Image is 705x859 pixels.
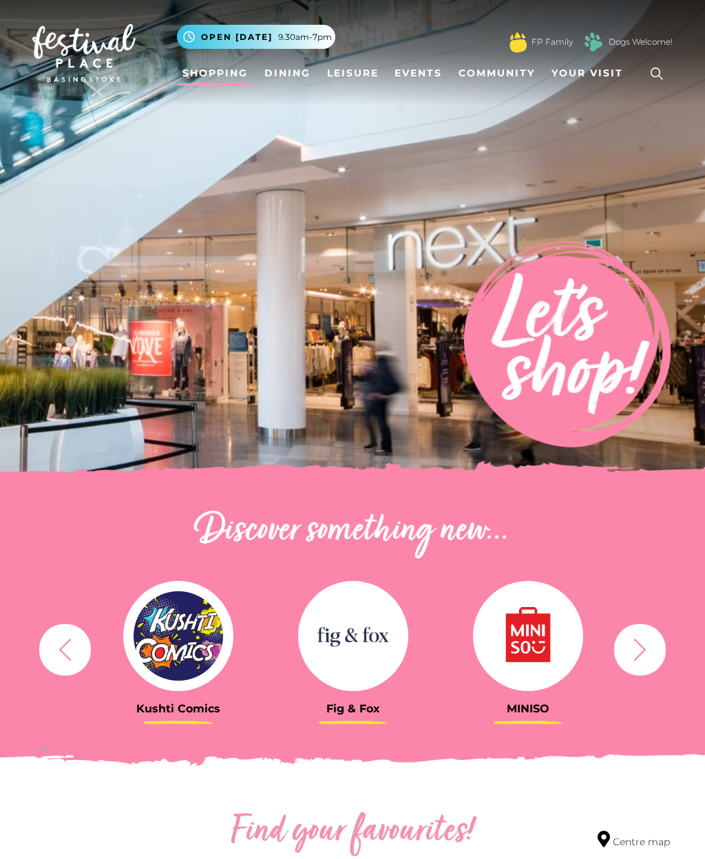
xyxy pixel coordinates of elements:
a: FP Family [532,36,573,48]
a: Leisure [322,61,384,86]
a: Your Visit [546,61,635,86]
a: Dining [259,61,316,86]
a: Kushti Comics [101,581,255,715]
h3: Fig & Fox [276,702,430,715]
a: Fig & Fox [276,581,430,715]
h3: MINISO [451,702,605,715]
span: Your Visit [551,66,623,81]
h2: Find your favourites! [143,810,562,854]
a: Events [389,61,448,86]
a: MINISO [451,581,605,715]
a: Shopping [177,61,253,86]
a: Centre map [598,831,670,849]
button: Open [DATE] 9.30am-7pm [177,25,335,49]
h2: Discover something new... [32,509,673,553]
h3: Kushti Comics [101,702,255,715]
a: Dogs Welcome! [609,36,673,48]
span: 9.30am-7pm [278,31,332,43]
span: Open [DATE] [201,31,273,43]
img: Festival Place Logo [32,24,136,82]
a: Community [453,61,540,86]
